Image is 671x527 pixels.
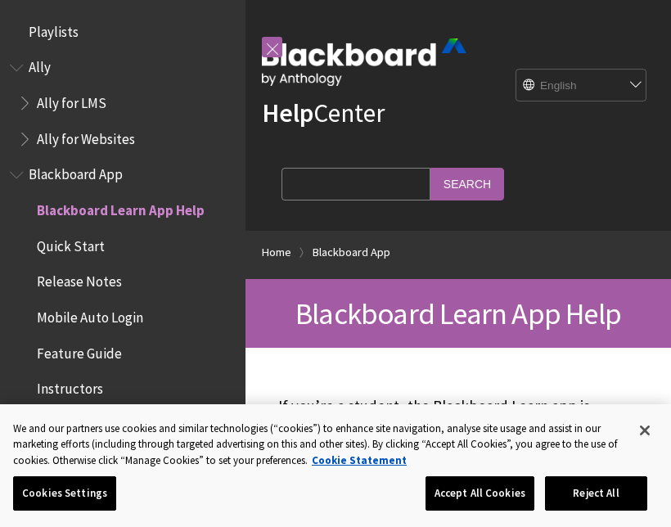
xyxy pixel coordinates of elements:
button: Close [627,412,663,448]
a: Blackboard App [313,242,390,263]
img: Blackboard by Anthology [262,38,466,86]
select: Site Language Selector [516,70,647,102]
span: Release Notes [37,268,122,291]
div: We and our partners use cookies and similar technologies (“cookies”) to enhance site navigation, ... [13,421,624,469]
span: Mobile Auto Login [37,304,143,326]
a: More information about your privacy, opens in a new tab [312,453,407,467]
span: Ally for LMS [37,89,106,111]
a: HelpCenter [262,97,385,129]
button: Accept All Cookies [426,476,534,511]
span: Blackboard Learn App Help [295,295,621,332]
strong: Help [262,97,313,129]
nav: Book outline for Playlists [10,18,236,46]
span: Playlists [29,18,79,40]
a: Home [262,242,291,263]
span: Blackboard App [29,161,123,183]
span: Ally for Websites [37,125,135,147]
button: Cookies Settings [13,476,116,511]
input: Search [430,168,504,200]
button: Reject All [545,476,647,511]
span: Quick Start [37,232,105,254]
p: If you’re a student, the Blackboard Learn app is designed especially for you to view content and ... [278,395,638,524]
span: Instructors [37,376,103,398]
span: Ally [29,54,51,76]
nav: Book outline for Anthology Ally Help [10,54,236,153]
span: Feature Guide [37,340,122,362]
span: Blackboard Learn App Help [37,196,205,218]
